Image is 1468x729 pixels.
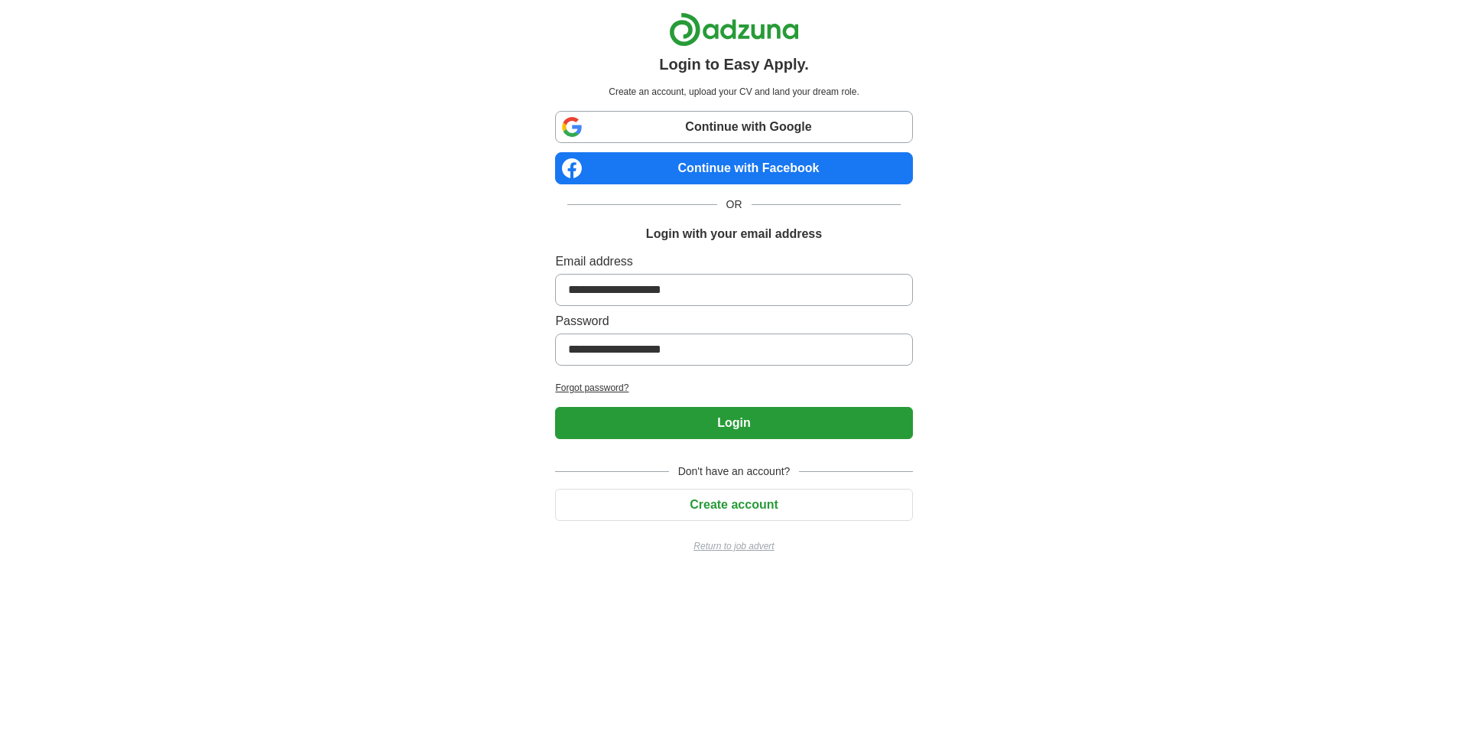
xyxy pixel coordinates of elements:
a: Continue with Facebook [555,152,912,184]
span: Don't have an account? [669,464,800,480]
h1: Login with your email address [646,225,822,243]
span: OR [717,197,752,213]
a: Forgot password? [555,381,912,395]
label: Password [555,312,912,330]
h1: Login to Easy Apply. [659,53,809,76]
button: Login [555,407,912,439]
a: Return to job advert [555,539,912,553]
a: Continue with Google [555,111,912,143]
label: Email address [555,252,912,271]
img: Adzuna logo [669,12,799,47]
button: Create account [555,489,912,521]
p: Create an account, upload your CV and land your dream role. [558,85,909,99]
a: Create account [555,498,912,511]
